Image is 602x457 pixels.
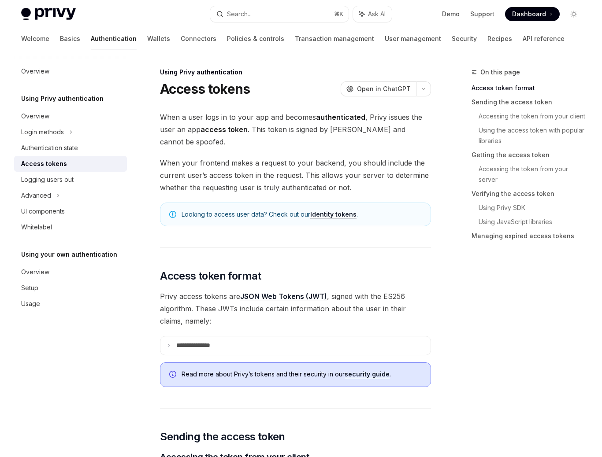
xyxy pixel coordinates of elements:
[14,296,127,312] a: Usage
[316,113,365,122] strong: authenticated
[472,187,588,201] a: Verifying the access token
[21,158,67,169] div: Access tokens
[21,93,104,104] h5: Using Privy authentication
[21,8,76,20] img: light logo
[21,249,117,260] h5: Using your own authentication
[385,28,441,49] a: User management
[14,203,127,219] a: UI components
[21,299,40,309] div: Usage
[295,28,374,49] a: Transaction management
[470,10,494,18] a: Support
[487,28,512,49] a: Recipes
[310,210,357,218] a: Identity tokens
[472,229,588,243] a: Managing expired access tokens
[60,28,80,49] a: Basics
[147,28,170,49] a: Wallets
[353,6,392,22] button: Ask AI
[21,190,51,201] div: Advanced
[345,370,390,378] a: security guide
[21,28,49,49] a: Welcome
[160,269,261,283] span: Access token format
[480,67,520,77] span: On this page
[334,11,343,18] span: ⌘ K
[472,95,588,109] a: Sending the access token
[523,28,565,49] a: API reference
[479,109,588,123] a: Accessing the token from your client
[14,172,127,188] a: Logging users out
[169,211,176,218] svg: Note
[21,222,52,232] div: Whitelabel
[505,7,560,21] a: Dashboard
[472,81,588,95] a: Access token format
[160,68,431,77] div: Using Privy authentication
[14,280,127,296] a: Setup
[91,28,137,49] a: Authentication
[479,215,588,229] a: Using JavaScript libraries
[227,9,252,19] div: Search...
[160,111,431,148] span: When a user logs in to your app and becomes , Privy issues the user an app . This token is signed...
[21,283,38,293] div: Setup
[210,6,349,22] button: Search...⌘K
[442,10,460,18] a: Demo
[181,28,216,49] a: Connectors
[21,174,74,185] div: Logging users out
[14,63,127,79] a: Overview
[512,10,546,18] span: Dashboard
[479,201,588,215] a: Using Privy SDK
[240,292,327,301] a: JSON Web Tokens (JWT)
[21,111,49,122] div: Overview
[479,162,588,187] a: Accessing the token from your server
[21,267,49,277] div: Overview
[14,156,127,172] a: Access tokens
[227,28,284,49] a: Policies & controls
[14,264,127,280] a: Overview
[169,371,178,380] svg: Info
[357,85,411,93] span: Open in ChatGPT
[341,81,416,96] button: Open in ChatGPT
[452,28,477,49] a: Security
[201,125,248,134] strong: access token
[21,66,49,77] div: Overview
[567,7,581,21] button: Toggle dark mode
[14,108,127,124] a: Overview
[21,143,78,153] div: Authentication state
[14,219,127,235] a: Whitelabel
[160,430,285,444] span: Sending the access token
[21,127,64,137] div: Login methods
[182,370,422,379] span: Read more about Privy’s tokens and their security in our .
[160,290,431,327] span: Privy access tokens are , signed with the ES256 algorithm. These JWTs include certain information...
[479,123,588,148] a: Using the access token with popular libraries
[160,157,431,194] span: When your frontend makes a request to your backend, you should include the current user’s access ...
[472,148,588,162] a: Getting the access token
[160,81,250,97] h1: Access tokens
[182,210,422,219] span: Looking to access user data? Check out our .
[21,206,65,217] div: UI components
[368,10,386,18] span: Ask AI
[14,140,127,156] a: Authentication state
